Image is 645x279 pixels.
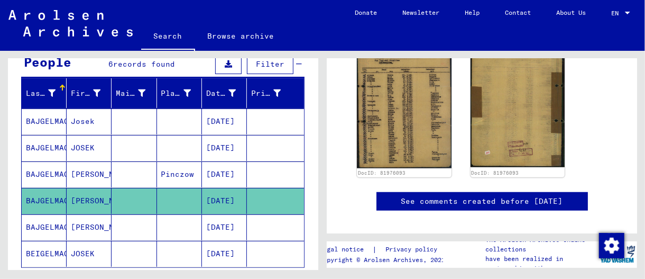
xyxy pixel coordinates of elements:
mat-cell: [DATE] [202,109,247,134]
mat-cell: BEIGELMACHER [22,241,67,267]
div: People [24,52,71,71]
div: Date of Birth [206,88,236,99]
mat-cell: BAJGELMACHER [22,161,67,187]
mat-header-cell: Date of Birth [202,78,247,108]
a: DocID: 81976093 [358,170,406,176]
mat-cell: Josek [67,109,112,134]
div: | [319,244,450,255]
mat-cell: Pinczow [157,161,202,187]
mat-cell: [DATE] [202,161,247,187]
img: 001.jpg [357,35,451,168]
mat-header-cell: Last Name [22,78,67,108]
mat-cell: [PERSON_NAME] [67,188,112,214]
mat-select-trigger: EN [611,9,619,17]
div: First Name [71,88,100,99]
img: Zustimmung ändern [599,233,624,258]
mat-header-cell: First Name [67,78,112,108]
a: Search [141,23,195,51]
span: 6 [109,59,114,69]
a: Legal notice [319,244,372,255]
a: DocID: 81976093 [471,170,519,176]
p: have been realized in partnership with [486,254,598,273]
mat-cell: [PERSON_NAME] [67,161,112,187]
mat-cell: [DATE] [202,214,247,240]
a: See comments created before [DATE] [401,196,563,207]
div: Maiden Name [116,88,145,99]
div: Place of Birth [161,85,204,102]
mat-cell: [DATE] [202,135,247,161]
mat-header-cell: Prisoner # [247,78,304,108]
p: Copyright © Arolsen Archives, 2021 [319,255,450,265]
div: Prisoner # [251,88,281,99]
span: records found [114,59,176,69]
mat-cell: [PERSON_NAME] [67,214,112,240]
div: Last Name [26,85,69,102]
mat-cell: BAJGELMACHER [22,214,67,240]
mat-cell: [DATE] [202,241,247,267]
div: First Name [71,85,114,102]
mat-cell: BAJGELMACHER [22,188,67,214]
div: Zustimmung ändern [598,232,624,258]
mat-cell: [DATE] [202,188,247,214]
img: Arolsen_neg.svg [8,10,133,37]
div: Prisoner # [251,85,294,102]
mat-cell: JOSEK [67,135,112,161]
mat-cell: BAJGELMACHER [22,135,67,161]
mat-header-cell: Place of Birth [157,78,202,108]
div: Last Name [26,88,56,99]
mat-header-cell: Maiden Name [112,78,156,108]
div: Date of Birth [206,85,249,102]
button: Filter [247,54,293,74]
div: Place of Birth [161,88,191,99]
mat-cell: JOSEK [67,241,112,267]
mat-cell: BAJGELMACHER [22,109,67,134]
img: 002.jpg [471,35,565,167]
span: Filter [256,59,284,69]
div: Maiden Name [116,85,159,102]
p: The Arolsen Archives online collections [486,235,598,254]
a: Privacy policy [377,244,450,255]
a: Browse archive [195,23,287,49]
